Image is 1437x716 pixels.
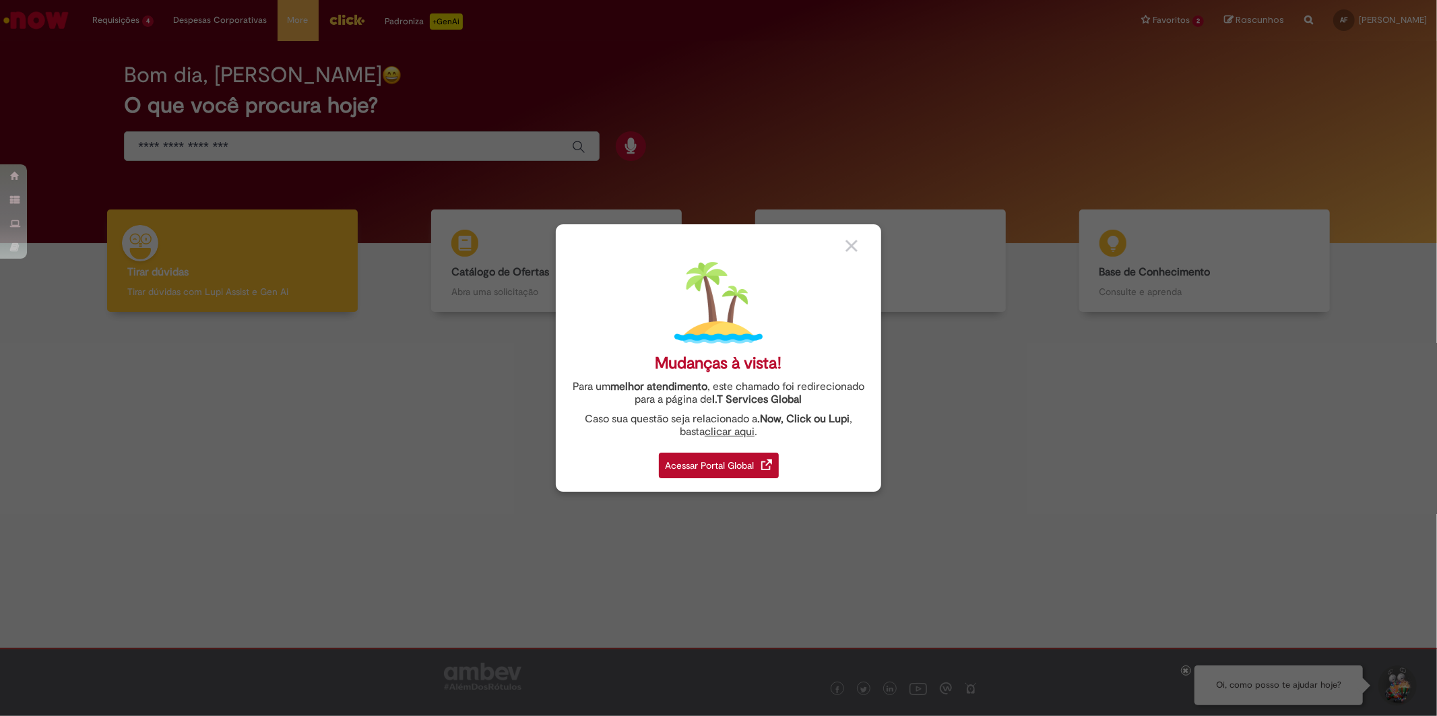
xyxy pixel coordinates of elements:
[656,354,782,373] div: Mudanças à vista!
[566,413,871,438] div: Caso sua questão seja relacionado a , basta .
[566,381,871,406] div: Para um , este chamado foi redirecionado para a página de
[713,385,802,406] a: I.T Services Global
[761,459,772,470] img: redirect_link.png
[659,445,779,478] a: Acessar Portal Global
[659,453,779,478] div: Acessar Portal Global
[845,240,858,252] img: close_button_grey.png
[674,259,763,347] img: island.png
[610,380,707,393] strong: melhor atendimento
[757,412,850,426] strong: .Now, Click ou Lupi
[705,418,755,438] a: clicar aqui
